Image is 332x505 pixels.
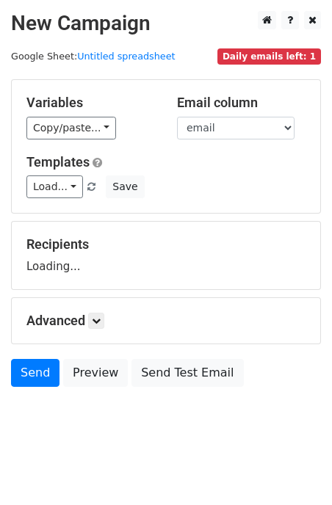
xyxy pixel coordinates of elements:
[11,51,176,62] small: Google Sheet:
[26,236,306,275] div: Loading...
[26,95,155,111] h5: Variables
[26,175,83,198] a: Load...
[131,359,243,387] a: Send Test Email
[26,313,306,329] h5: Advanced
[26,117,116,139] a: Copy/paste...
[63,359,128,387] a: Preview
[217,48,321,65] span: Daily emails left: 1
[11,359,59,387] a: Send
[26,154,90,170] a: Templates
[106,175,144,198] button: Save
[77,51,175,62] a: Untitled spreadsheet
[217,51,321,62] a: Daily emails left: 1
[11,11,321,36] h2: New Campaign
[26,236,306,252] h5: Recipients
[177,95,306,111] h5: Email column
